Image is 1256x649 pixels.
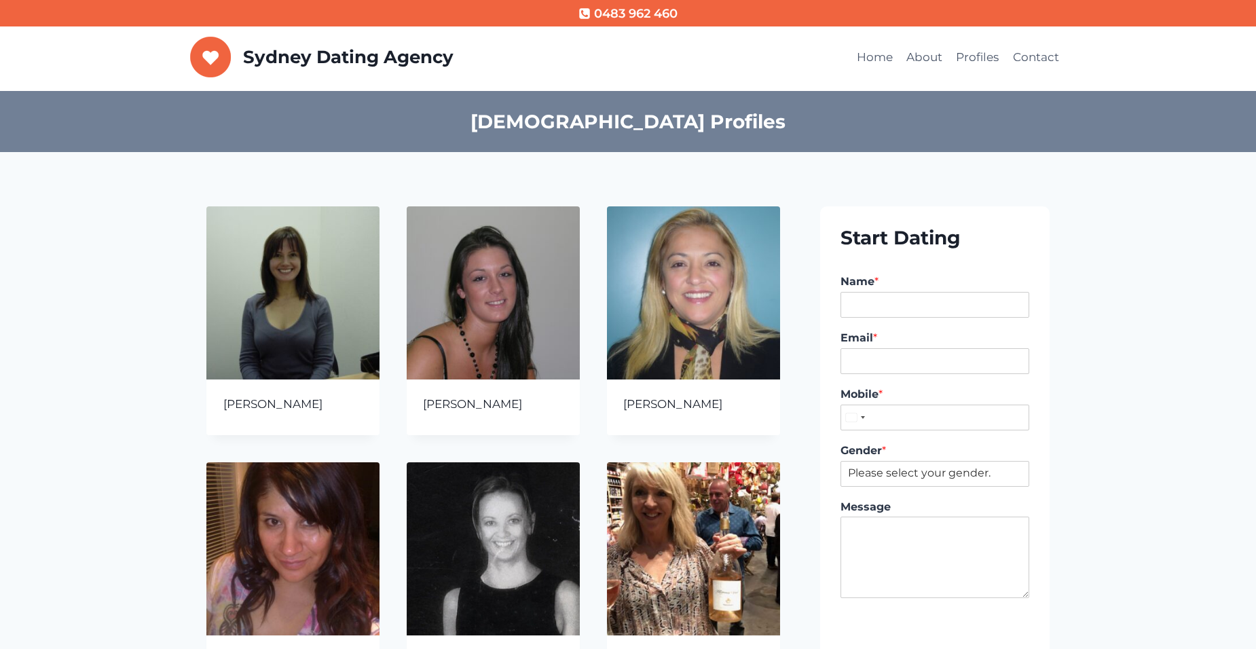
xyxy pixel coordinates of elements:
a: Sydney Dating Agency [190,37,454,77]
img: Kate [407,462,580,635]
a: [PERSON_NAME] [623,397,722,411]
label: Gender [841,444,1029,458]
label: Email [841,331,1029,346]
button: Selected country [841,405,869,430]
label: Mobile [841,388,1029,402]
img: Jodie [206,206,380,379]
img: Sydney Dating Agency [190,37,232,77]
a: Contact [1006,41,1066,74]
a: [PERSON_NAME] [223,397,322,411]
label: Name [841,275,1029,289]
img: Karen [206,462,380,635]
span: 0483 962 460 [594,4,678,24]
h2: Start Dating [841,223,1029,252]
a: [PERSON_NAME] [423,397,522,411]
h2: [DEMOGRAPHIC_DATA] Profiles [16,107,1240,136]
a: Home [850,41,900,74]
a: About [900,41,949,74]
a: Profiles [949,41,1005,74]
label: Message [841,500,1029,515]
a: 0483 962 460 [578,4,678,24]
input: Mobile [841,405,1029,430]
img: Kathy [607,462,780,635]
p: Sydney Dating Agency [243,47,454,68]
img: Jodie [407,206,580,379]
img: Julia [607,206,780,379]
nav: Primary Navigation [850,41,1067,74]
